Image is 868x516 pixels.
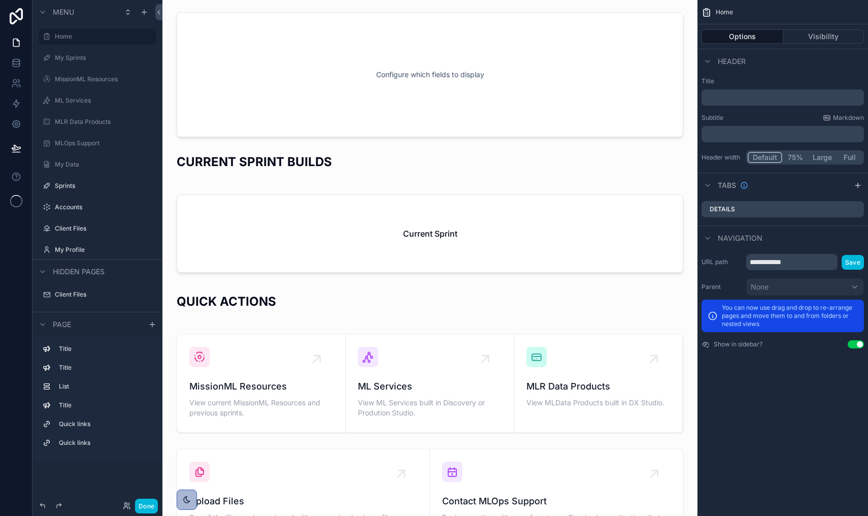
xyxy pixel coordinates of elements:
div: scrollable content [702,126,864,142]
button: 75% [782,152,808,163]
div: scrollable content [32,336,162,461]
span: Hidden pages [53,267,105,277]
div: scrollable content [702,89,864,106]
label: URL path [702,258,742,266]
span: Markdown [833,114,864,122]
button: Done [135,499,158,513]
span: Home [716,8,733,16]
label: Client Files [55,291,150,299]
button: Default [748,152,782,163]
label: Home [55,33,150,41]
span: Navigation [718,233,762,243]
label: Client Files [55,224,150,233]
label: Title [59,364,148,372]
label: Title [59,345,148,353]
button: Visibility [783,29,864,44]
label: Details [710,205,735,213]
label: MissionML Resources [55,75,150,83]
label: List [59,382,148,391]
label: Sprints [55,182,150,190]
p: You can now use drag and drop to re-arrange pages and move them to and from folders or nested views [722,304,858,328]
label: Title [702,77,864,85]
button: None [746,278,864,296]
label: ML Services [55,96,150,105]
label: Header width [702,153,742,162]
button: Options [702,29,783,44]
span: Page [53,319,71,330]
label: MLOps Support [55,139,150,147]
label: My Sprints [55,54,150,62]
a: Markdown [823,114,864,122]
span: Tabs [718,180,736,190]
label: Title [59,401,148,409]
label: Quick links [59,420,148,428]
label: MLR Data Products [55,118,150,126]
span: None [751,282,769,292]
label: Show in sidebar? [714,340,762,348]
label: Accounts [55,203,150,211]
span: Header [718,56,746,67]
label: My Data [55,160,150,169]
span: Menu [53,7,74,17]
label: Quick links [59,439,148,447]
label: Parent [702,283,742,291]
label: Subtitle [702,114,723,122]
button: Large [808,152,837,163]
button: Full [837,152,862,163]
label: My Profile [55,246,150,254]
button: Save [842,255,864,270]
